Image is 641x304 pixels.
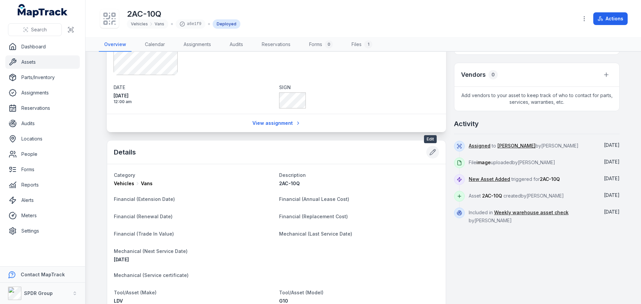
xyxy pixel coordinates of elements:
span: 2AC-10Q [279,181,300,186]
strong: Contact MapTrack [21,272,65,277]
span: Search [31,26,47,33]
a: Forms [5,163,80,176]
span: DATE [114,84,125,90]
span: 2AC-10Q [482,193,502,199]
time: 06/10/2025, 10:06:20 am [604,209,620,215]
span: LDV [114,298,123,304]
button: Search [8,23,62,36]
span: Financial (Trade In Value) [114,231,174,237]
a: New Asset Added [469,176,510,183]
span: [DATE] [604,192,620,198]
span: Add vendors to your asset to keep track of who to contact for parts, services, warranties, etc. [454,87,619,111]
a: Alerts [5,194,80,207]
span: File uploaded by [PERSON_NAME] [469,160,555,165]
a: Audits [5,117,80,130]
span: Asset created by [PERSON_NAME] [469,193,564,199]
span: Category [114,172,135,178]
span: [DATE] [604,209,620,215]
span: Tool/Asset (Make) [114,290,157,295]
span: Included in by [PERSON_NAME] [469,210,569,223]
span: [DATE] [604,142,620,148]
a: Assignments [178,38,216,52]
a: Meters [5,209,80,222]
span: Vehicles [131,21,148,27]
a: [PERSON_NAME] [497,142,536,149]
a: Overview [99,38,132,52]
a: View assignment [248,117,305,129]
span: Edit [424,135,437,143]
div: Deployed [213,19,240,29]
a: MapTrack [18,4,68,17]
a: Files1 [346,38,378,52]
div: a6e1f9 [176,19,205,29]
time: 06/10/2025, 10:06:20 am [604,192,620,198]
a: Assets [5,55,80,69]
time: 06/10/2025, 10:06:49 am [604,159,620,165]
span: triggered for [469,176,560,182]
a: Reports [5,178,80,192]
span: Financial (Replacement Cost) [279,214,348,219]
span: [DATE] [114,92,274,99]
time: 01/01/2026, 12:00:00 am [114,257,129,262]
a: Dashboard [5,40,80,53]
span: Mechanical (Service certificate) [114,272,189,278]
button: Actions [593,12,628,25]
span: Financial (Renewal Date) [114,214,173,219]
a: Forms0 [304,38,338,52]
span: Tool/Asset (Model) [279,290,324,295]
a: Parts/Inventory [5,71,80,84]
a: Locations [5,132,80,145]
a: Assigned [469,142,490,149]
span: Financial (Extension Date) [114,196,175,202]
span: [DATE] [114,257,129,262]
h2: Activity [454,119,479,128]
span: Mechanical (Last Service Date) [279,231,352,237]
span: [DATE] [604,159,620,165]
span: Vehicles [114,180,134,187]
span: Financial (Annual Lease Cost) [279,196,349,202]
span: 2AC-10Q [540,176,560,182]
a: Weekly warehouse asset check [494,209,569,216]
time: 06/10/2025, 12:00:00 am [114,92,274,104]
a: Audits [224,38,248,52]
a: Settings [5,224,80,238]
a: People [5,147,80,161]
span: [DATE] [604,176,620,181]
div: 0 [488,70,498,79]
a: Reservations [256,38,296,52]
span: G10 [279,298,288,304]
a: Reservations [5,101,80,115]
span: Vans [155,21,164,27]
a: Calendar [140,38,170,52]
span: Description [279,172,306,178]
div: 1 [364,40,372,48]
time: 06/10/2025, 10:06:20 am [604,176,620,181]
span: image [476,160,491,165]
h3: Vendors [461,70,486,79]
span: Vans [141,180,153,187]
strong: SPDR Group [24,290,53,296]
time: 06/10/2025, 10:08:11 am [604,142,620,148]
h2: Details [114,147,136,157]
h1: 2AC-10Q [127,9,240,19]
span: SIGN [279,84,291,90]
span: 12:00 am [114,99,274,104]
div: 0 [325,40,333,48]
span: Mechanical (Next Service Date) [114,248,188,254]
a: Assignments [5,86,80,99]
span: to by [PERSON_NAME] [469,143,579,148]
